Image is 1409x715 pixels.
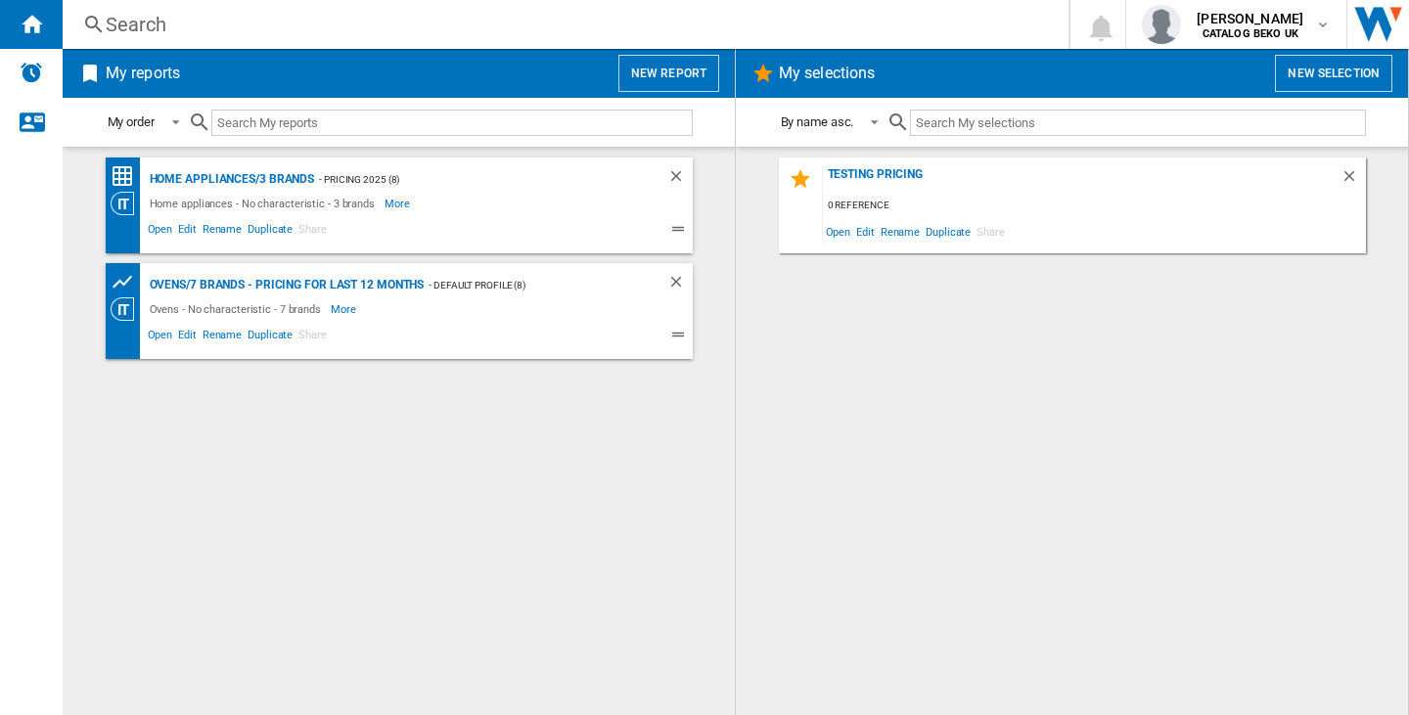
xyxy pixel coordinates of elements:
span: Rename [200,326,245,349]
span: Edit [175,326,200,349]
button: New selection [1275,55,1392,92]
div: Search [106,11,1018,38]
div: By name asc. [781,114,854,129]
span: Share [295,326,330,349]
span: Share [974,218,1008,245]
div: Testing Pricing [823,167,1341,194]
span: Edit [175,220,200,244]
span: Duplicate [245,326,295,349]
div: Price Matrix [111,164,145,189]
div: 0 reference [823,194,1366,218]
div: - Default profile (8) [424,273,627,297]
span: [PERSON_NAME] [1197,9,1303,28]
div: Ovens - No characteristic - 7 brands [145,297,331,321]
span: Share [295,220,330,244]
div: Home appliances/3 brands [145,167,315,192]
span: Rename [878,218,923,245]
div: Delete [667,273,693,297]
div: Product prices grid [111,270,145,294]
div: Category View [111,192,145,215]
b: CATALOG BEKO UK [1203,27,1298,40]
span: Rename [200,220,245,244]
div: My order [108,114,155,129]
div: Ovens/7 brands - Pricing for last 12 months [145,273,425,297]
input: Search My selections [910,110,1365,136]
div: Delete [667,167,693,192]
button: New report [618,55,719,92]
div: - Pricing 2025 (8) [314,167,627,192]
span: More [331,297,359,321]
img: profile.jpg [1142,5,1181,44]
span: Edit [853,218,878,245]
div: Home appliances - No characteristic - 3 brands [145,192,385,215]
span: Open [145,220,176,244]
h2: My selections [775,55,879,92]
span: Duplicate [923,218,974,245]
h2: My reports [102,55,184,92]
span: More [385,192,413,215]
input: Search My reports [211,110,693,136]
span: Open [823,218,854,245]
div: Category View [111,297,145,321]
span: Open [145,326,176,349]
span: Duplicate [245,220,295,244]
div: Delete [1341,167,1366,194]
img: alerts-logo.svg [20,61,43,84]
